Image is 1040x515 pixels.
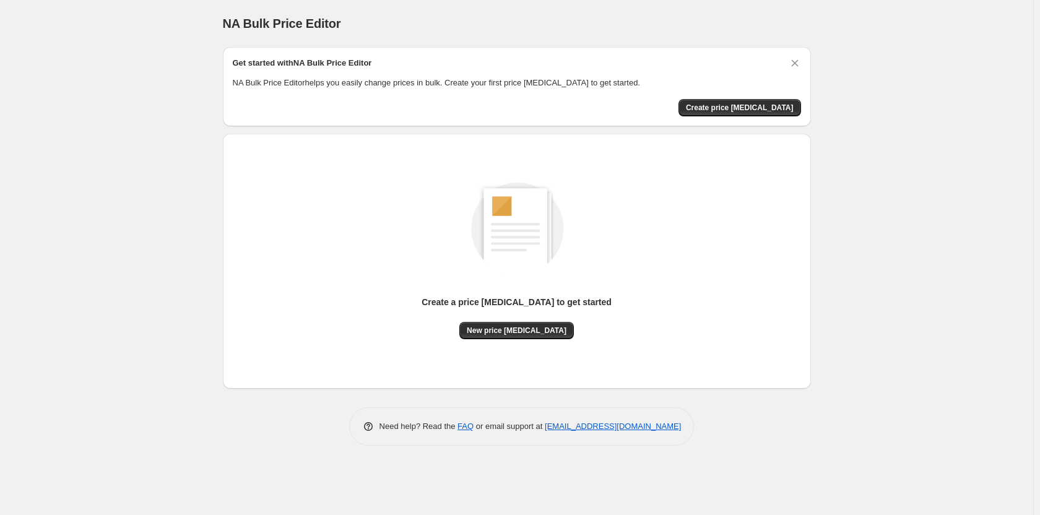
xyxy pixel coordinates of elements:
span: NA Bulk Price Editor [223,17,341,30]
a: FAQ [457,422,474,431]
p: Create a price [MEDICAL_DATA] to get started [422,296,612,308]
span: Create price [MEDICAL_DATA] [686,103,794,113]
p: NA Bulk Price Editor helps you easily change prices in bulk. Create your first price [MEDICAL_DAT... [233,77,801,89]
button: Create price change job [678,99,801,116]
h2: Get started with NA Bulk Price Editor [233,57,372,69]
button: Dismiss card [789,57,801,69]
span: or email support at [474,422,545,431]
a: [EMAIL_ADDRESS][DOMAIN_NAME] [545,422,681,431]
span: Need help? Read the [379,422,458,431]
span: New price [MEDICAL_DATA] [467,326,566,335]
button: New price [MEDICAL_DATA] [459,322,574,339]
